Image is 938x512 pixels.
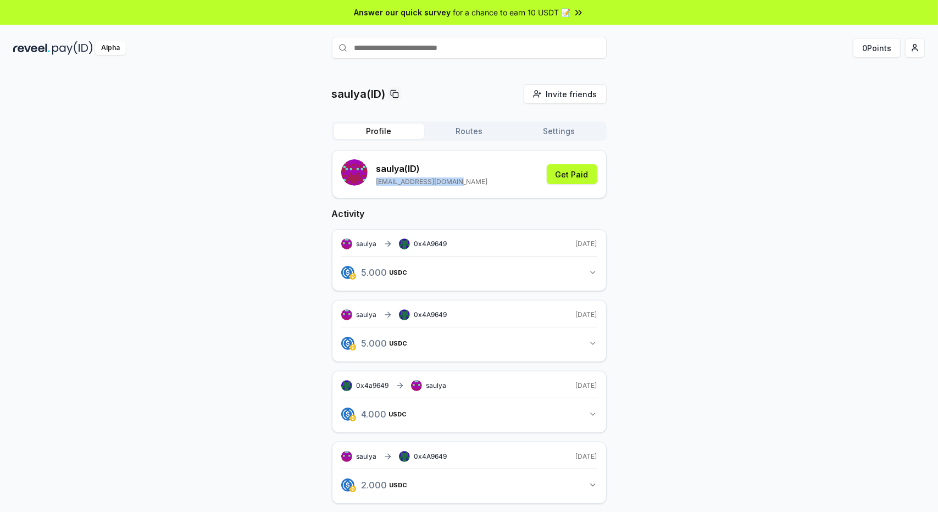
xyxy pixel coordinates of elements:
[524,84,607,104] button: Invite friends
[414,310,447,319] span: 0x4A9649
[341,266,354,279] img: logo.png
[332,207,607,220] h2: Activity
[576,240,597,248] span: [DATE]
[414,452,447,460] span: 0x4A9649
[349,415,356,421] img: logo.png
[357,240,377,248] span: saulya
[390,482,408,488] span: USDC
[576,381,597,390] span: [DATE]
[546,88,597,100] span: Invite friends
[349,273,356,280] img: logo.png
[341,337,354,350] img: logo.png
[390,269,408,276] span: USDC
[341,263,597,282] button: 5.000USDC
[332,86,386,102] p: saulya(ID)
[357,310,377,319] span: saulya
[576,310,597,319] span: [DATE]
[341,405,597,424] button: 4.000USDC
[453,7,571,18] span: for a chance to earn 10 USDT 📝
[341,476,597,494] button: 2.000USDC
[95,41,126,55] div: Alpha
[576,452,597,461] span: [DATE]
[341,478,354,492] img: logo.png
[349,486,356,492] img: logo.png
[349,344,356,350] img: logo.png
[13,41,50,55] img: reveel_dark
[354,7,451,18] span: Answer our quick survey
[853,38,901,58] button: 0Points
[52,41,93,55] img: pay_id
[390,340,408,347] span: USDC
[424,124,514,139] button: Routes
[334,124,424,139] button: Profile
[357,452,377,461] span: saulya
[426,381,447,390] span: saulya
[376,177,488,186] p: [EMAIL_ADDRESS][DOMAIN_NAME]
[341,408,354,421] img: logo.png
[547,164,597,184] button: Get Paid
[376,162,488,175] p: saulya (ID)
[514,124,604,139] button: Settings
[414,240,447,248] span: 0x4A9649
[341,334,597,353] button: 5.000USDC
[357,381,389,389] span: 0x4a9649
